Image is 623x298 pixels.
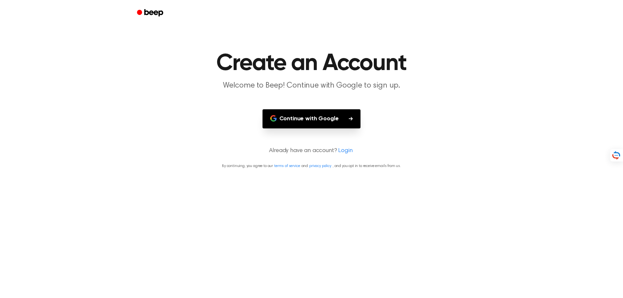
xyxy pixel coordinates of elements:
p: By continuing, you agree to our and , and you opt in to receive emails from us. [8,163,615,169]
h1: Create an Account [145,52,478,75]
a: terms of service [274,164,300,168]
p: Welcome to Beep! Continue with Google to sign up. [187,80,436,91]
p: Already have an account? [8,147,615,155]
a: Login [338,147,352,155]
a: privacy policy [309,164,331,168]
button: Continue with Google [263,109,361,128]
a: Beep [132,7,169,19]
